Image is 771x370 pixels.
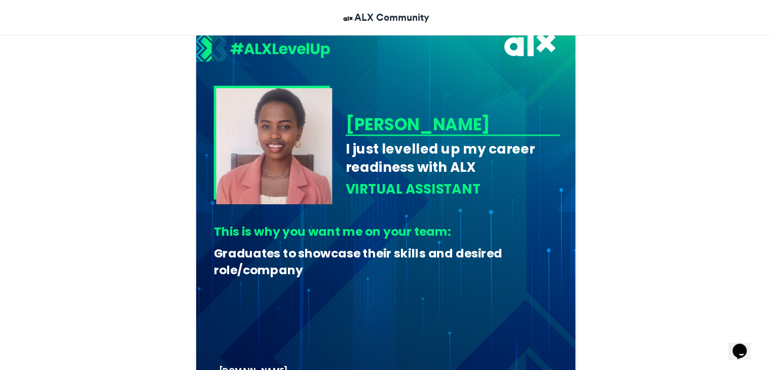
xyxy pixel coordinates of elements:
[213,223,552,240] div: This is why you want me on your team:
[213,245,552,278] div: Graduates to showcase their skills and desired role/company
[345,180,560,199] div: Virtual Assistant
[345,113,556,136] div: [PERSON_NAME]
[728,329,761,360] iframe: chat widget
[216,88,332,204] img: 1759223586.851-b2dcae4267c1926e4edbba7f5065fdc4d8f11412.png
[345,139,560,176] div: I just levelled up my career readiness with ALX
[196,32,330,64] img: 1721821317.056-e66095c2f9b7be57613cf5c749b4708f54720bc2.png
[342,10,429,25] a: ALX Community
[342,12,354,25] img: ALX Community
